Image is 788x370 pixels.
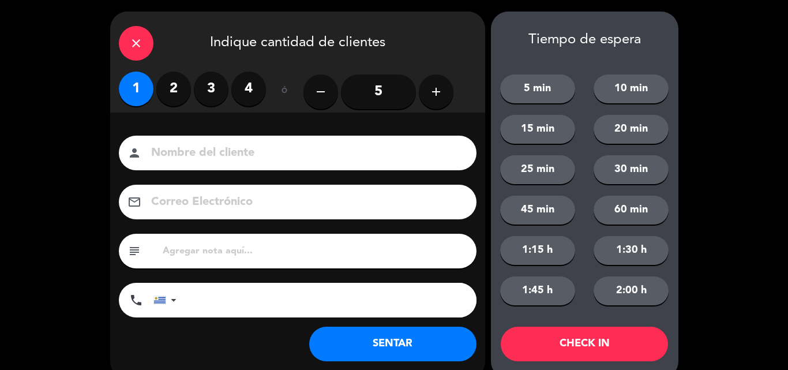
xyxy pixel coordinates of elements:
button: 30 min [594,155,669,184]
button: 1:30 h [594,236,669,265]
i: email [127,195,141,209]
i: close [129,36,143,50]
label: 3 [194,72,228,106]
button: SENTAR [309,327,476,361]
div: ó [266,72,303,112]
button: add [419,74,453,109]
div: Indique cantidad de clientes [110,12,485,72]
i: subject [127,244,141,258]
button: 20 min [594,115,669,144]
i: phone [129,293,143,307]
input: Correo Electrónico [150,192,461,212]
button: 45 min [500,196,575,225]
button: 15 min [500,115,575,144]
div: Tiempo de espera [491,32,678,48]
button: CHECK IN [501,327,668,361]
i: remove [314,85,328,99]
input: Agregar nota aquí... [162,243,468,259]
i: add [429,85,443,99]
input: Nombre del cliente [150,143,461,163]
button: 60 min [594,196,669,225]
button: 1:45 h [500,276,575,305]
button: 1:15 h [500,236,575,265]
button: 10 min [594,74,669,103]
button: 5 min [500,74,575,103]
div: Uruguay: +598 [154,283,181,317]
label: 2 [156,72,191,106]
button: 2:00 h [594,276,669,305]
i: person [127,146,141,160]
label: 4 [231,72,266,106]
button: 25 min [500,155,575,184]
button: remove [303,74,338,109]
label: 1 [119,72,153,106]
